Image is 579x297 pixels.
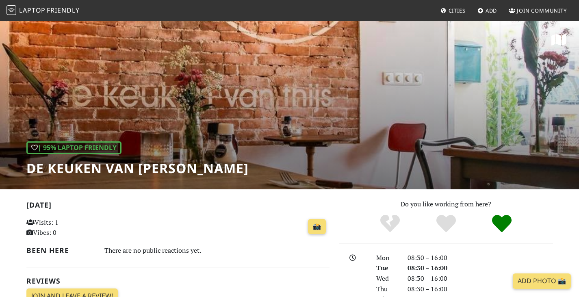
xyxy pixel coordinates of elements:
[339,199,553,210] p: Do you like working from here?
[7,4,80,18] a: LaptopFriendly LaptopFriendly
[26,160,249,176] h1: De keuken van [PERSON_NAME]
[26,141,121,154] div: | 95% Laptop Friendly
[403,284,558,295] div: 08:30 – 16:00
[26,217,121,238] p: Visits: 1 Vibes: 0
[474,3,501,18] a: Add
[371,273,402,284] div: Wed
[26,277,330,285] h2: Reviews
[437,3,469,18] a: Cities
[26,246,95,255] h2: Been here
[362,214,418,234] div: No
[371,263,402,273] div: Tue
[517,7,567,14] span: Join Community
[403,253,558,263] div: 08:30 – 16:00
[19,6,46,15] span: Laptop
[418,214,474,234] div: Yes
[513,273,571,289] a: Add Photo 📸
[26,201,330,212] h2: [DATE]
[47,6,79,15] span: Friendly
[7,5,16,15] img: LaptopFriendly
[505,3,570,18] a: Join Community
[486,7,497,14] span: Add
[403,273,558,284] div: 08:30 – 16:00
[474,214,530,234] div: Definitely!
[308,219,326,234] a: 📸
[403,263,558,273] div: 08:30 – 16:00
[104,245,330,256] div: There are no public reactions yet.
[449,7,466,14] span: Cities
[371,284,402,295] div: Thu
[371,253,402,263] div: Mon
